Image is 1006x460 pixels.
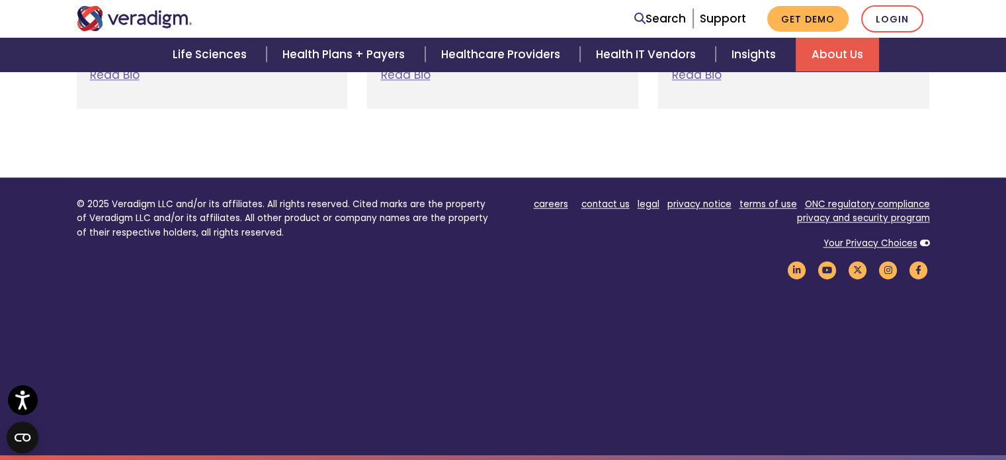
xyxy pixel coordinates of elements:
[380,67,430,83] a: Read Bio
[700,11,746,26] a: Support
[267,38,425,71] a: Health Plans + Payers
[90,67,140,83] a: Read Bio
[796,38,879,71] a: About Us
[638,198,659,210] a: legal
[425,38,580,71] a: Healthcare Providers
[816,263,839,276] a: Veradigm YouTube Link
[797,212,930,224] a: privacy and security program
[907,263,930,276] a: Veradigm Facebook Link
[581,198,630,210] a: contact us
[847,263,869,276] a: Veradigm Twitter Link
[767,6,849,32] a: Get Demo
[805,198,930,210] a: ONC regulatory compliance
[534,198,568,210] a: careers
[667,198,732,210] a: privacy notice
[671,67,721,83] a: Read Bio
[823,237,917,250] a: Your Privacy Choices
[157,38,267,71] a: Life Sciences
[739,198,797,210] a: terms of use
[77,197,493,240] p: © 2025 Veradigm LLC and/or its affiliates. All rights reserved. Cited marks are the property of V...
[77,6,192,31] img: Veradigm logo
[786,263,808,276] a: Veradigm LinkedIn Link
[877,263,900,276] a: Veradigm Instagram Link
[634,10,686,28] a: Search
[7,422,38,453] button: Open CMP widget
[861,5,923,32] a: Login
[580,38,716,71] a: Health IT Vendors
[716,38,796,71] a: Insights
